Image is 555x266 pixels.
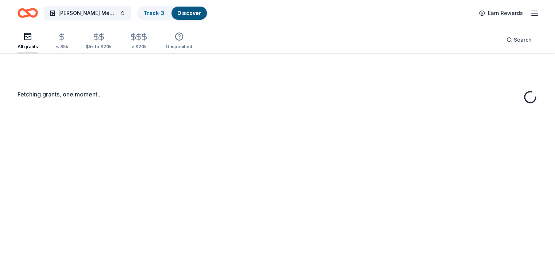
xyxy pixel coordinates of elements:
button: $5k to $20k [86,30,112,53]
button: All grants [18,29,38,53]
a: Discover [177,10,201,16]
div: Fetching grants, one moment... [18,90,537,99]
div: All grants [18,44,38,50]
a: Earn Rewards [475,7,527,20]
span: [PERSON_NAME] Memory Care [58,9,117,18]
div: > $20k [129,44,149,50]
button: ≤ $5k [55,30,68,53]
button: Unspecified [166,29,192,53]
a: Track· 3 [144,10,164,16]
div: ≤ $5k [55,44,68,50]
button: [PERSON_NAME] Memory Care [44,6,131,20]
span: Search [514,35,532,44]
a: Home [18,4,38,22]
div: Unspecified [166,44,192,50]
div: $5k to $20k [86,44,112,50]
button: Search [501,33,537,47]
button: > $20k [129,30,149,53]
button: Track· 3Discover [137,6,208,20]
